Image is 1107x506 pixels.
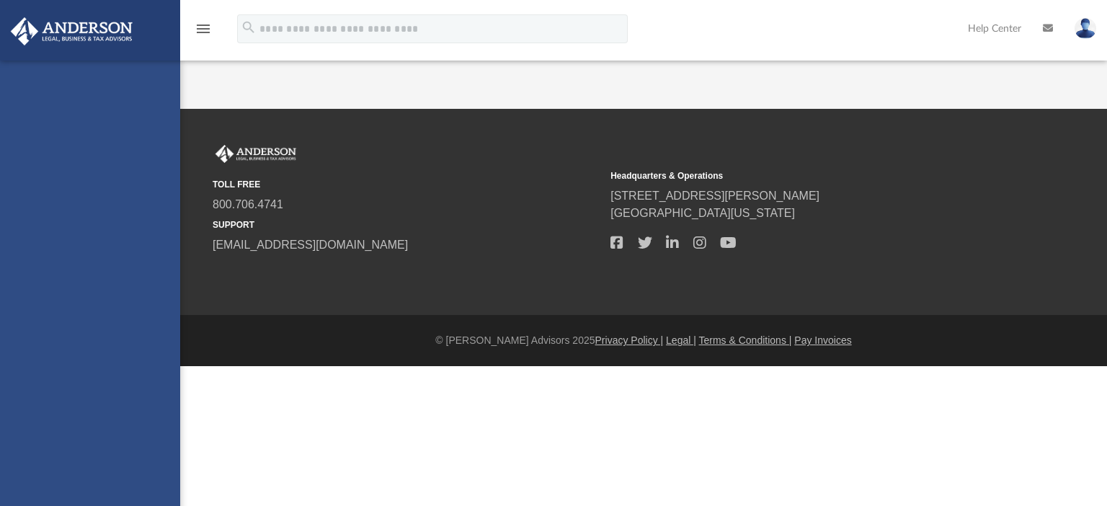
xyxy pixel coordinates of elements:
small: Headquarters & Operations [610,169,998,182]
img: Anderson Advisors Platinum Portal [213,145,299,164]
a: menu [195,27,212,37]
a: Privacy Policy | [595,334,664,346]
a: [GEOGRAPHIC_DATA][US_STATE] [610,207,795,219]
a: 800.706.4741 [213,198,283,210]
div: © [PERSON_NAME] Advisors 2025 [180,333,1107,348]
a: [EMAIL_ADDRESS][DOMAIN_NAME] [213,239,408,251]
i: menu [195,20,212,37]
i: search [241,19,257,35]
img: Anderson Advisors Platinum Portal [6,17,137,45]
a: [STREET_ADDRESS][PERSON_NAME] [610,190,819,202]
img: User Pic [1075,18,1096,39]
a: Legal | [666,334,696,346]
small: TOLL FREE [213,178,600,191]
a: Pay Invoices [794,334,851,346]
small: SUPPORT [213,218,600,231]
a: Terms & Conditions | [699,334,792,346]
